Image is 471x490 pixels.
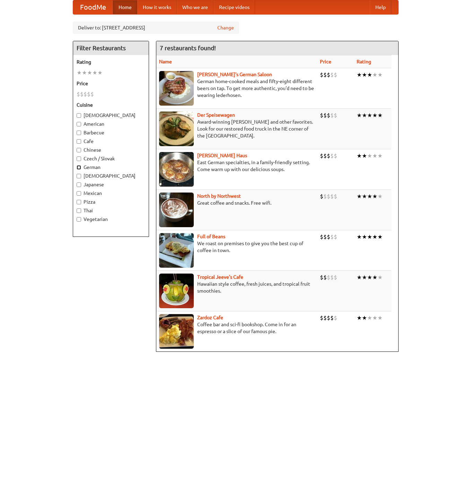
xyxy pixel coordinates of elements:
img: jeeves.jpg [159,274,194,308]
input: Thai [77,208,81,213]
li: ★ [377,112,383,119]
li: ★ [97,69,103,77]
label: Czech / Slovak [77,155,145,162]
input: German [77,165,81,170]
li: $ [323,274,327,281]
label: Mexican [77,190,145,197]
li: $ [327,314,330,322]
a: Rating [357,59,371,64]
div: Deliver to: [STREET_ADDRESS] [73,21,239,34]
ng-pluralize: 7 restaurants found! [160,45,216,51]
a: Price [320,59,331,64]
li: $ [327,193,330,200]
li: $ [327,274,330,281]
label: Thai [77,207,145,214]
input: Pizza [77,200,81,204]
li: $ [323,71,327,79]
b: Zardoz Cafe [197,315,223,320]
li: $ [330,233,334,241]
li: $ [320,112,323,119]
input: [DEMOGRAPHIC_DATA] [77,174,81,178]
li: ★ [357,193,362,200]
a: [PERSON_NAME] Haus [197,153,247,158]
p: We roast on premises to give you the best cup of coffee in town. [159,240,314,254]
h5: Cuisine [77,101,145,108]
h4: Filter Restaurants [73,41,149,55]
li: $ [330,71,334,79]
img: beans.jpg [159,233,194,268]
li: $ [327,71,330,79]
li: ★ [357,314,362,322]
li: ★ [362,274,367,281]
a: Who we are [177,0,213,14]
li: ★ [362,314,367,322]
li: ★ [87,69,92,77]
li: $ [334,274,337,281]
input: Mexican [77,191,81,196]
a: Name [159,59,172,64]
li: $ [334,233,337,241]
a: Full of Beans [197,234,225,239]
label: [DEMOGRAPHIC_DATA] [77,172,145,179]
li: ★ [82,69,87,77]
p: Award-winning [PERSON_NAME] and other favorites. Look for our restored food truck in the NE corne... [159,118,314,139]
li: $ [87,90,90,98]
input: Cafe [77,139,81,144]
a: [PERSON_NAME]'s German Saloon [197,72,272,77]
li: $ [323,314,327,322]
li: ★ [367,71,372,79]
li: $ [330,193,334,200]
li: $ [330,274,334,281]
li: ★ [367,274,372,281]
img: kohlhaus.jpg [159,152,194,187]
li: $ [330,112,334,119]
a: Help [370,0,391,14]
li: $ [320,71,323,79]
a: Recipe videos [213,0,255,14]
li: ★ [362,193,367,200]
label: German [77,164,145,171]
li: ★ [372,193,377,200]
li: $ [84,90,87,98]
img: speisewagen.jpg [159,112,194,146]
li: ★ [377,193,383,200]
li: ★ [367,314,372,322]
li: $ [320,233,323,241]
li: ★ [362,71,367,79]
li: $ [323,193,327,200]
li: $ [327,233,330,241]
p: East German specialties, in a family-friendly setting. Come warm up with our delicious soups. [159,159,314,173]
li: ★ [357,274,362,281]
input: Vegetarian [77,217,81,222]
li: ★ [362,112,367,119]
a: Tropical Jeeve's Cafe [197,274,243,280]
li: ★ [362,233,367,241]
li: ★ [357,233,362,241]
label: Barbecue [77,129,145,136]
li: ★ [367,193,372,200]
b: Der Speisewagen [197,112,235,118]
label: [DEMOGRAPHIC_DATA] [77,112,145,119]
li: ★ [377,152,383,160]
input: Czech / Slovak [77,157,81,161]
label: Vegetarian [77,216,145,223]
input: [DEMOGRAPHIC_DATA] [77,113,81,118]
li: $ [323,112,327,119]
li: ★ [367,152,372,160]
li: $ [327,152,330,160]
b: North by Northwest [197,193,241,199]
li: $ [323,233,327,241]
li: ★ [367,112,372,119]
a: Change [217,24,234,31]
li: ★ [357,71,362,79]
li: $ [330,314,334,322]
p: Great coffee and snacks. Free wifi. [159,199,314,206]
li: ★ [377,314,383,322]
li: $ [320,152,323,160]
li: ★ [372,112,377,119]
li: ★ [377,71,383,79]
li: ★ [372,314,377,322]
